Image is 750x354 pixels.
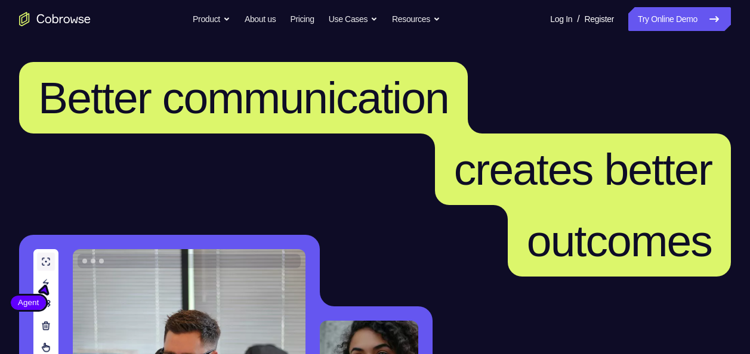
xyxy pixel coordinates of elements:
[628,7,731,31] a: Try Online Demo
[577,12,579,26] span: /
[290,7,314,31] a: Pricing
[454,144,712,194] span: creates better
[19,12,91,26] a: Go to the home page
[11,297,46,309] span: Agent
[585,7,614,31] a: Register
[193,7,230,31] button: Product
[38,73,449,123] span: Better communication
[392,7,440,31] button: Resources
[329,7,378,31] button: Use Cases
[550,7,572,31] a: Log In
[527,216,712,266] span: outcomes
[245,7,276,31] a: About us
